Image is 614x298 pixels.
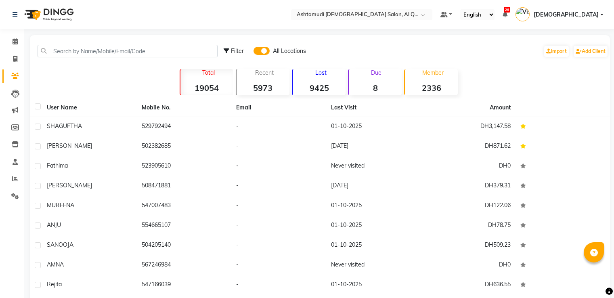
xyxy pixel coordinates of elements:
td: DH0 [421,256,516,275]
p: Total [184,69,233,76]
img: logo [21,3,76,26]
td: 547007483 [137,196,232,216]
span: [PERSON_NAME] [47,182,92,189]
td: 547166039 [137,275,232,295]
td: - [231,157,326,176]
td: Never visited [326,157,421,176]
td: DH636.55 [421,275,516,295]
th: Email [231,99,326,117]
td: [DATE] [326,137,421,157]
p: Lost [296,69,346,76]
td: 01-10-2025 [326,236,421,256]
td: DH78.75 [421,216,516,236]
a: 26 [503,11,507,18]
span: Filter [231,47,244,55]
th: Mobile No. [137,99,232,117]
th: Amount [485,99,516,117]
span: All Locations [273,47,306,55]
td: 529792494 [137,117,232,137]
td: - [231,117,326,137]
td: - [231,137,326,157]
span: AMNA [47,261,64,268]
td: 01-10-2025 [326,275,421,295]
span: fathima [47,162,68,169]
th: User Name [42,99,137,117]
td: DH379.31 [421,176,516,196]
p: Member [408,69,458,76]
span: [DEMOGRAPHIC_DATA] [534,10,599,19]
td: 01-10-2025 [326,117,421,137]
strong: 19054 [180,83,233,93]
td: - [231,196,326,216]
strong: 2336 [405,83,458,93]
span: MUBEENA [47,201,74,209]
span: 26 [504,7,510,13]
a: Add Client [574,46,608,57]
td: - [231,176,326,196]
strong: 5973 [237,83,289,93]
strong: 8 [349,83,402,93]
td: Never visited [326,256,421,275]
th: Last Visit [326,99,421,117]
span: [PERSON_NAME] [47,142,92,149]
td: 554665107 [137,216,232,236]
span: Rejita [47,281,62,288]
td: 567246984 [137,256,232,275]
td: 01-10-2025 [326,196,421,216]
td: DH0 [421,157,516,176]
p: Due [350,69,402,76]
td: - [231,275,326,295]
span: SHAGUFTHA [47,122,82,130]
td: 502382685 [137,137,232,157]
td: - [231,216,326,236]
p: Recent [240,69,289,76]
td: 508471881 [137,176,232,196]
span: SANOOJA [47,241,73,248]
img: Vishnu [516,7,530,21]
td: 504205140 [137,236,232,256]
td: DH871.62 [421,137,516,157]
td: 01-10-2025 [326,216,421,236]
td: - [231,236,326,256]
td: DH509.23 [421,236,516,256]
td: [DATE] [326,176,421,196]
td: DH122.06 [421,196,516,216]
strong: 9425 [293,83,346,93]
td: DH3,147.58 [421,117,516,137]
td: 523905610 [137,157,232,176]
td: - [231,256,326,275]
input: Search by Name/Mobile/Email/Code [38,45,218,57]
iframe: chat widget [580,266,606,290]
a: Import [544,46,569,57]
span: ANJU [47,221,61,229]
